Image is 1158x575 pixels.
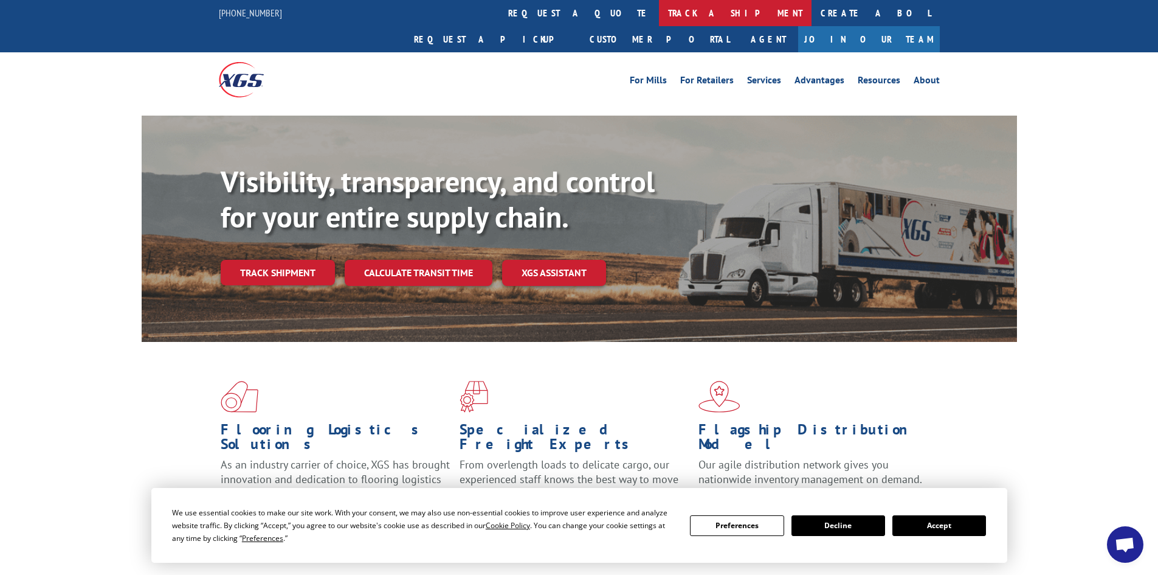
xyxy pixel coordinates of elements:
[914,75,940,89] a: About
[172,506,675,545] div: We use essential cookies to make our site work. With your consent, we may also use non-essential ...
[405,26,581,52] a: Request a pickup
[221,162,655,235] b: Visibility, transparency, and control for your entire supply chain.
[221,381,258,413] img: xgs-icon-total-supply-chain-intelligence-red
[798,26,940,52] a: Join Our Team
[460,422,689,458] h1: Specialized Freight Experts
[690,515,784,536] button: Preferences
[219,7,282,19] a: [PHONE_NUMBER]
[221,422,450,458] h1: Flooring Logistics Solutions
[892,515,986,536] button: Accept
[502,260,606,286] a: XGS ASSISTANT
[747,75,781,89] a: Services
[242,533,283,543] span: Preferences
[698,422,928,458] h1: Flagship Distribution Model
[791,515,885,536] button: Decline
[630,75,667,89] a: For Mills
[581,26,739,52] a: Customer Portal
[460,381,488,413] img: xgs-icon-focused-on-flooring-red
[486,520,530,531] span: Cookie Policy
[698,458,922,486] span: Our agile distribution network gives you nationwide inventory management on demand.
[680,75,734,89] a: For Retailers
[151,488,1007,563] div: Cookie Consent Prompt
[1107,526,1143,563] div: Open chat
[460,458,689,512] p: From overlength loads to delicate cargo, our experienced staff knows the best way to move your fr...
[794,75,844,89] a: Advantages
[345,260,492,286] a: Calculate transit time
[739,26,798,52] a: Agent
[221,458,450,501] span: As an industry carrier of choice, XGS has brought innovation and dedication to flooring logistics...
[858,75,900,89] a: Resources
[221,260,335,285] a: Track shipment
[698,381,740,413] img: xgs-icon-flagship-distribution-model-red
